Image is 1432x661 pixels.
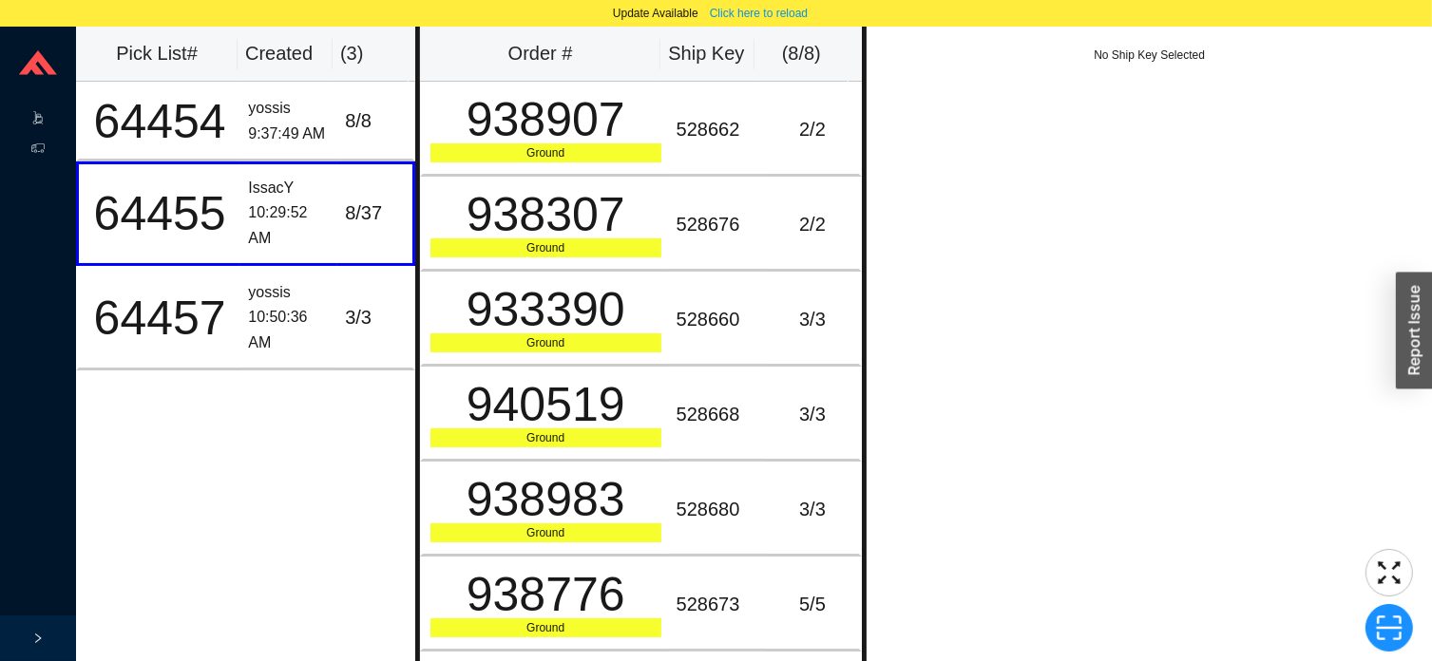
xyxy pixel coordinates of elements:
th: Ship Key [660,27,754,82]
div: 2 / 2 [773,114,852,145]
div: 528676 [677,209,758,240]
div: yossis [248,280,330,306]
div: Ground [430,238,661,257]
button: scan [1365,604,1413,652]
div: 528662 [677,114,758,145]
span: Click here to reload [710,4,808,23]
div: 528673 [677,589,758,620]
div: 528680 [677,494,758,525]
div: 9:37:49 AM [248,122,330,147]
div: Ground [430,523,661,542]
div: Ground [430,618,661,637]
div: ( 3 ) [340,38,401,69]
div: 938907 [430,96,661,143]
th: Pick List# [76,27,238,82]
div: 933390 [430,286,661,333]
div: 2 / 2 [773,209,852,240]
div: Ground [430,428,661,447]
div: 64455 [86,190,233,237]
div: IssacY [248,176,330,201]
div: 528660 [677,304,758,335]
div: 8 / 8 [345,105,405,137]
div: 528668 [677,399,758,430]
th: Order # [420,27,661,82]
div: Ground [430,333,661,352]
div: No Ship Key Selected [867,46,1432,65]
div: 10:29:52 AM [248,200,330,251]
th: Created [238,27,333,82]
div: 3 / 3 [773,304,852,335]
div: 938307 [430,191,661,238]
div: 64454 [86,98,233,145]
div: 10:50:36 AM [248,305,330,355]
div: 938983 [430,476,661,523]
div: 3 / 3 [773,494,852,525]
div: 5 / 5 [773,589,852,620]
div: 3 / 3 [773,399,852,430]
span: right [32,633,44,644]
div: yossis [248,96,330,122]
div: Ground [430,143,661,162]
span: scan [1366,614,1412,642]
div: 3 / 3 [345,302,405,333]
div: 8 / 37 [345,198,405,229]
div: ( 8 / 8 ) [762,38,841,69]
span: fullscreen [1366,558,1412,587]
div: 938776 [430,571,661,618]
button: fullscreen [1365,549,1413,596]
div: 64457 [86,294,233,342]
div: 940519 [430,381,661,428]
